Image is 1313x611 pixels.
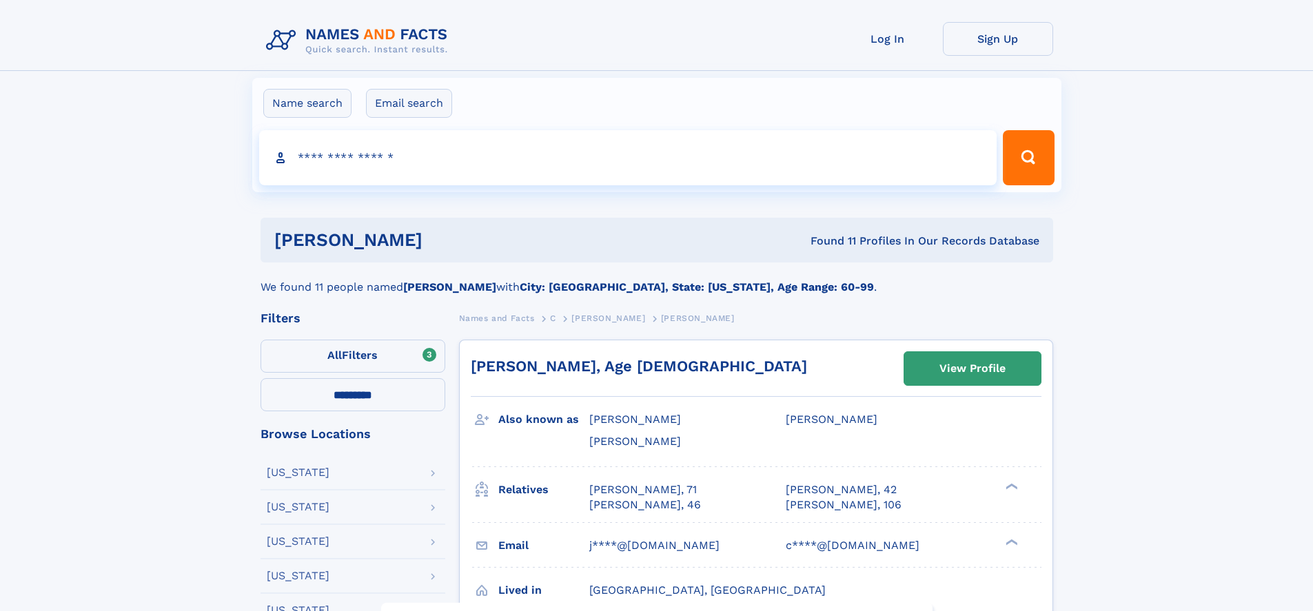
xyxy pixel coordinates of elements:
[786,497,902,512] a: [PERSON_NAME], 106
[261,262,1053,296] div: We found 11 people named with .
[943,22,1053,56] a: Sign Up
[498,478,589,501] h3: Relatives
[571,313,645,323] span: [PERSON_NAME]
[267,501,329,512] div: [US_STATE]
[833,22,943,56] a: Log In
[1002,537,1019,546] div: ❯
[550,309,556,327] a: C
[589,583,826,597] span: [GEOGRAPHIC_DATA], [GEOGRAPHIC_DATA]
[498,579,589,602] h3: Lived in
[1003,130,1054,185] button: Search Button
[571,309,645,327] a: [PERSON_NAME]
[498,408,589,431] h3: Also known as
[261,340,445,373] label: Filters
[263,89,352,118] label: Name search
[1002,481,1019,490] div: ❯
[403,280,496,293] b: [PERSON_NAME]
[274,231,617,249] h1: [PERSON_NAME]
[366,89,452,118] label: Email search
[939,353,1006,384] div: View Profile
[786,482,897,497] a: [PERSON_NAME], 42
[589,413,681,426] span: [PERSON_NAME]
[661,313,735,323] span: [PERSON_NAME]
[589,482,697,497] a: [PERSON_NAME], 71
[471,358,807,375] a: [PERSON_NAME], Age [DEMOGRAPHIC_DATA]
[616,234,1039,249] div: Found 11 Profiles In Our Records Database
[520,280,874,293] b: City: [GEOGRAPHIC_DATA], State: [US_STATE], Age Range: 60-99
[261,428,445,440] div: Browse Locations
[259,130,997,185] input: search input
[904,352,1041,385] a: View Profile
[267,467,329,478] div: [US_STATE]
[459,309,535,327] a: Names and Facts
[589,497,701,512] a: [PERSON_NAME], 46
[498,534,589,557] h3: Email
[267,536,329,547] div: [US_STATE]
[786,413,877,426] span: [PERSON_NAME]
[261,312,445,324] div: Filters
[261,22,459,59] img: Logo Names and Facts
[267,570,329,581] div: [US_STATE]
[589,435,681,448] span: [PERSON_NAME]
[327,349,342,362] span: All
[550,313,556,323] span: C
